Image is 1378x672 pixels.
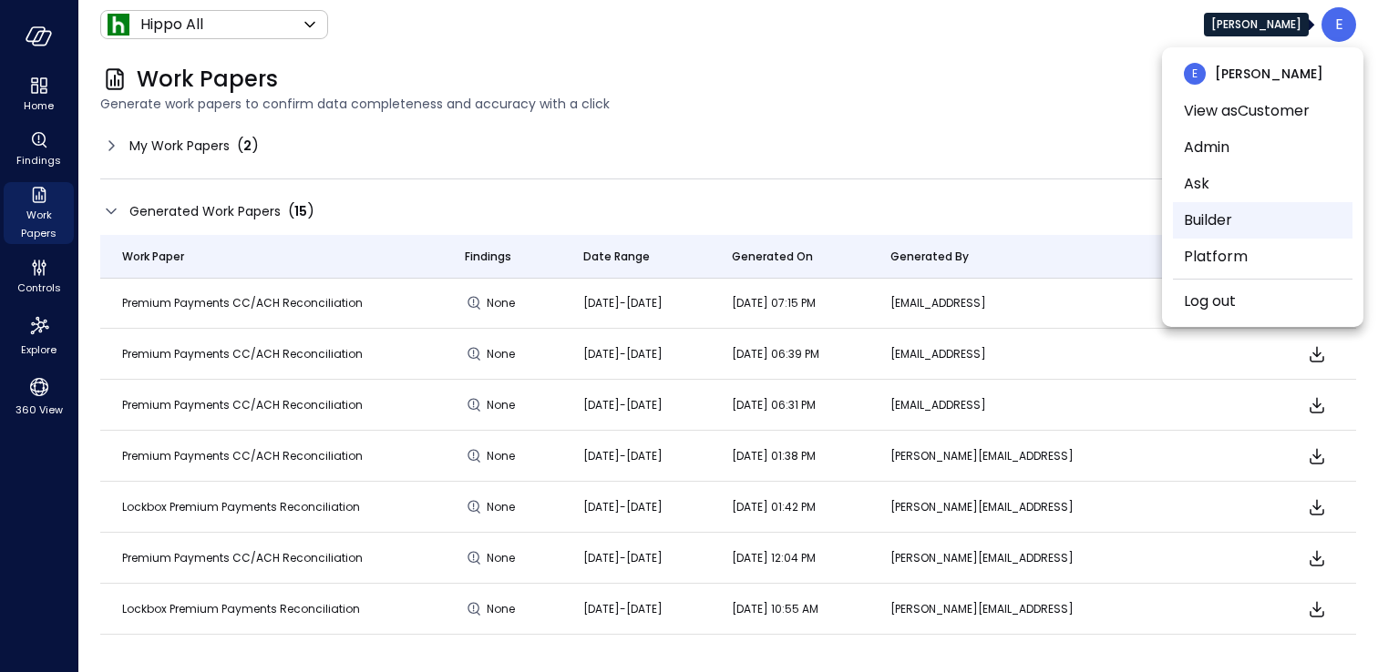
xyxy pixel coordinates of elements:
div: E [1184,63,1206,85]
li: Platform [1173,239,1352,275]
span: [PERSON_NAME] [1215,64,1323,84]
li: View as Customer [1173,93,1352,129]
li: Ask [1173,166,1352,202]
a: Log out [1184,290,1236,312]
li: Builder [1173,202,1352,239]
li: Admin [1173,129,1352,166]
div: [PERSON_NAME] [1204,13,1309,36]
